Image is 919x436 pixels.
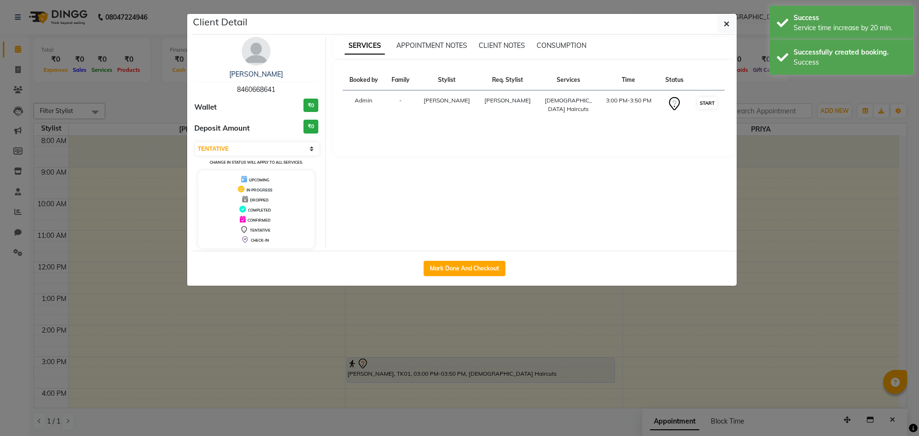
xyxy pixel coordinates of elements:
[424,261,505,276] button: Mark Done And Checkout
[249,178,269,182] span: UPCOMING
[242,37,270,66] img: avatar
[237,85,275,94] span: 8460668641
[303,99,318,112] h3: ₹0
[194,123,250,134] span: Deposit Amount
[479,41,525,50] span: CLIENT NOTES
[345,37,385,55] span: SERVICES
[250,198,269,202] span: DROPPED
[396,41,467,50] span: APPOINTMENT NOTES
[303,120,318,134] h3: ₹0
[477,70,538,90] th: Req. Stylist
[599,90,659,120] td: 3:00 PM-3:50 PM
[251,238,269,243] span: CHECK-IN
[424,97,470,104] span: [PERSON_NAME]
[248,208,271,212] span: COMPLETED
[794,47,906,57] div: Successfully created booking.
[484,97,531,104] span: [PERSON_NAME]
[210,160,303,165] small: Change in status will apply to all services.
[250,228,270,233] span: TENTATIVE
[794,13,906,23] div: Success
[538,70,598,90] th: Services
[416,70,477,90] th: Stylist
[247,188,272,192] span: IN PROGRESS
[343,90,385,120] td: Admin
[385,90,416,120] td: -
[229,70,283,78] a: [PERSON_NAME]
[599,70,659,90] th: Time
[343,70,385,90] th: Booked by
[544,96,593,113] div: [DEMOGRAPHIC_DATA] Haircuts
[247,218,270,223] span: CONFIRMED
[794,23,906,33] div: Service time increase by 20 min.
[537,41,586,50] span: CONSUMPTION
[794,57,906,67] div: Success
[194,102,217,113] span: Wallet
[193,15,247,29] h5: Client Detail
[385,70,416,90] th: Family
[697,97,717,109] button: START
[659,70,690,90] th: Status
